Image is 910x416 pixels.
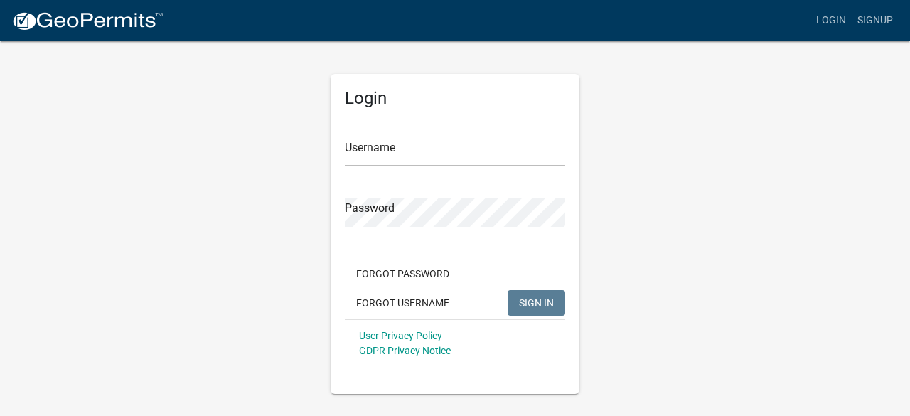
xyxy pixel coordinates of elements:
a: User Privacy Policy [359,330,442,341]
span: SIGN IN [519,297,554,308]
a: Signup [852,7,899,34]
h5: Login [345,88,565,109]
button: Forgot Password [345,261,461,287]
button: Forgot Username [345,290,461,316]
a: GDPR Privacy Notice [359,345,451,356]
a: Login [810,7,852,34]
button: SIGN IN [508,290,565,316]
